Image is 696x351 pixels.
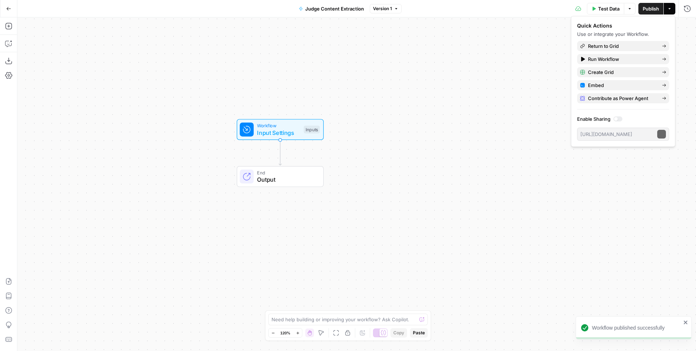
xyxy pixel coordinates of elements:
[213,119,348,140] div: WorkflowInput SettingsInputs
[410,328,428,338] button: Paste
[393,330,404,336] span: Copy
[683,319,688,325] button: close
[294,3,368,15] button: Judge Content Extraction
[280,330,290,336] span: 120%
[588,55,656,63] span: Run Workflow
[213,166,348,187] div: EndOutput
[305,5,364,12] span: Judge Content Extraction
[257,175,316,184] span: Output
[598,5,620,12] span: Test Data
[257,128,300,137] span: Input Settings
[257,169,316,176] span: End
[577,31,649,37] span: Use or integrate your Workflow.
[643,5,659,12] span: Publish
[577,115,669,123] label: Enable Sharing
[577,22,669,29] div: Quick Actions
[370,4,402,13] button: Version 1
[373,5,392,12] span: Version 1
[588,95,656,102] span: Contribute as Power Agent
[588,82,656,89] span: Embed
[413,330,425,336] span: Paste
[588,69,656,76] span: Create Grid
[587,3,624,15] button: Test Data
[257,122,300,129] span: Workflow
[304,125,320,133] div: Inputs
[390,328,407,338] button: Copy
[279,140,281,165] g: Edge from start to end
[588,42,656,50] span: Return to Grid
[638,3,663,15] button: Publish
[592,324,681,331] div: Workflow published successfully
